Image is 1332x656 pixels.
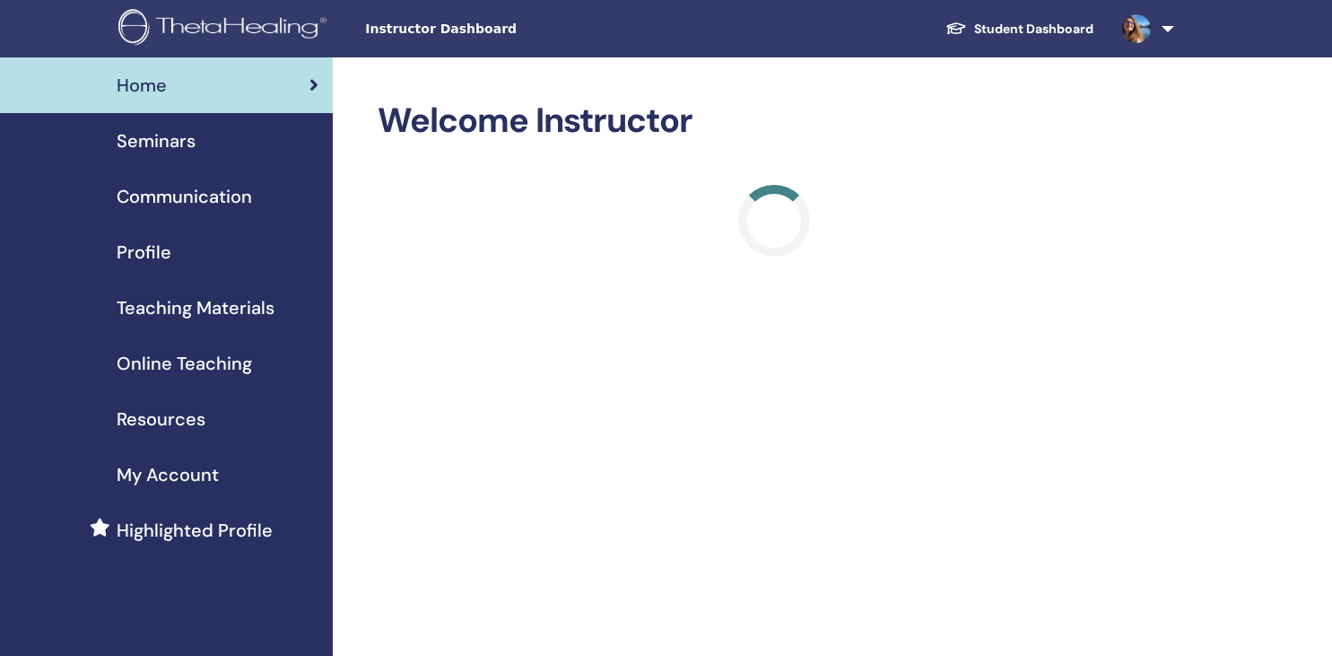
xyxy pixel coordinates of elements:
img: graduation-cap-white.svg [945,21,967,36]
span: Home [117,72,167,99]
span: My Account [117,461,219,488]
span: Teaching Materials [117,294,274,321]
span: Online Teaching [117,350,252,377]
span: Communication [117,183,252,210]
span: Highlighted Profile [117,517,273,544]
a: Student Dashboard [931,13,1108,46]
img: logo.png [118,9,333,49]
img: default.jpg [1122,14,1151,43]
span: Resources [117,406,205,433]
span: Instructor Dashboard [365,20,634,39]
span: Profile [117,239,171,266]
span: Seminars [117,127,196,154]
h2: Welcome Instructor [378,101,1171,142]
